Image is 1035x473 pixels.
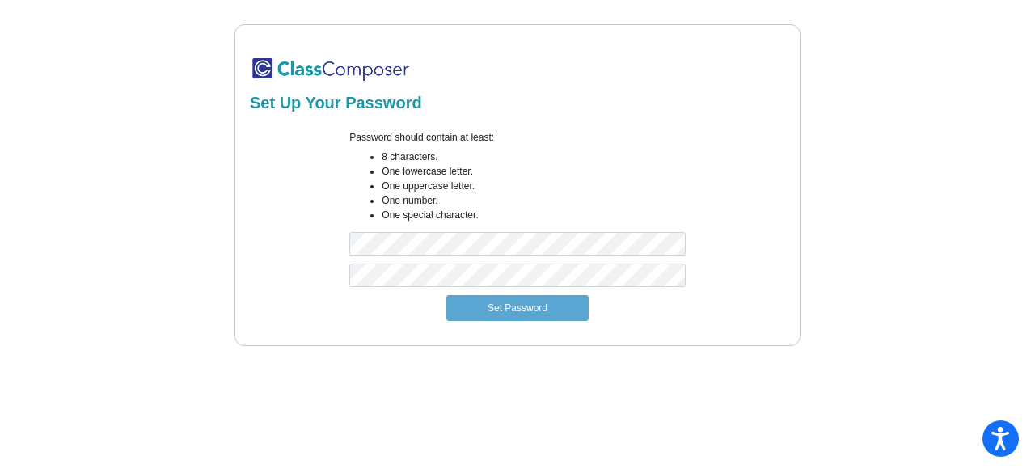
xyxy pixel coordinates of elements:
[382,164,685,179] li: One lowercase letter.
[382,179,685,193] li: One uppercase letter.
[382,193,685,208] li: One number.
[382,208,685,222] li: One special character.
[446,295,589,321] button: Set Password
[382,150,685,164] li: 8 characters.
[349,130,494,145] label: Password should contain at least:
[250,93,785,112] h2: Set Up Your Password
